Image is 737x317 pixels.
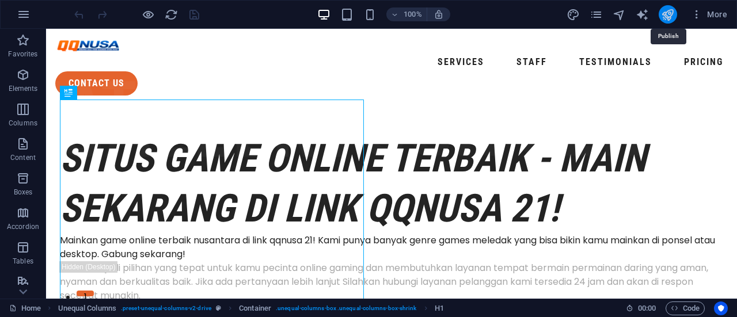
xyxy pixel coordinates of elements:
[666,301,705,315] button: Code
[165,8,178,21] i: Reload page
[9,119,37,128] p: Columns
[435,301,444,315] span: Click to select. Double-click to edit
[613,8,626,21] i: Navigator
[8,49,37,59] p: Favorites
[714,301,728,315] button: Usercentrics
[646,304,648,312] span: :
[567,7,580,21] button: design
[276,301,416,315] span: . unequal-columns-box .unequal-columns-box-shrink
[164,7,178,21] button: reload
[9,84,38,93] p: Elements
[404,7,422,21] h6: 100%
[239,301,271,315] span: Click to select. Double-click to edit
[638,301,656,315] span: 00 00
[567,8,580,21] i: Design (Ctrl+Alt+Y)
[10,153,36,162] p: Content
[636,7,649,21] button: text_generator
[626,301,656,315] h6: Session time
[31,262,48,268] button: 1
[216,305,221,311] i: This element is a customizable preset
[659,5,677,24] button: publish
[9,301,41,315] a: Click to cancel selection. Double-click to open Pages
[590,7,603,21] button: pages
[58,301,444,315] nav: breadcrumb
[636,8,649,21] i: AI Writer
[613,7,626,21] button: navigator
[121,301,211,315] span: . preset-unequal-columns-v2-drive
[13,257,33,266] p: Tables
[671,301,700,315] span: Code
[434,9,444,20] i: On resize automatically adjust zoom level to fit chosen device.
[590,8,603,21] i: Pages (Ctrl+Alt+S)
[7,222,39,231] p: Accordion
[58,301,116,315] span: Click to select. Double-click to edit
[386,7,427,21] button: 100%
[686,5,732,24] button: More
[141,7,155,21] button: Click here to leave preview mode and continue editing
[691,9,727,20] span: More
[14,188,33,197] p: Boxes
